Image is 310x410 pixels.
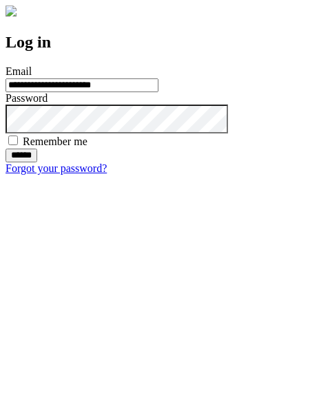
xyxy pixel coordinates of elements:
[6,65,32,77] label: Email
[6,92,48,104] label: Password
[6,33,304,52] h2: Log in
[23,136,87,147] label: Remember me
[6,6,17,17] img: logo-4e3dc11c47720685a147b03b5a06dd966a58ff35d612b21f08c02c0306f2b779.png
[6,162,107,174] a: Forgot your password?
